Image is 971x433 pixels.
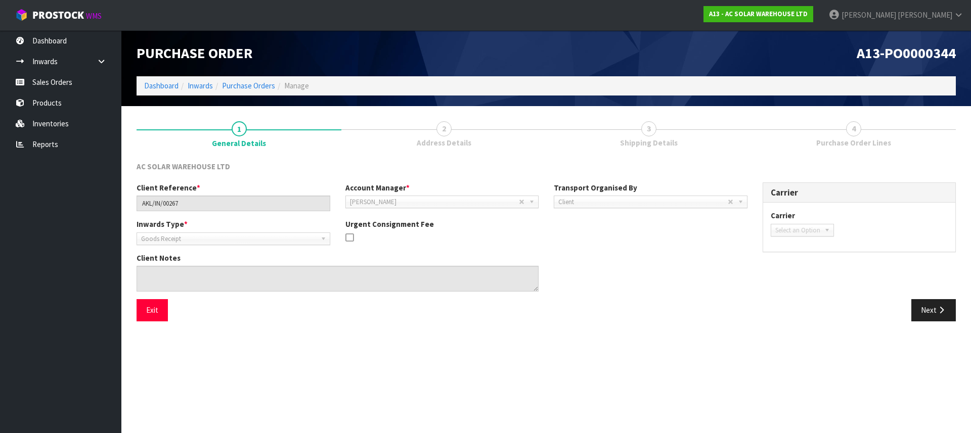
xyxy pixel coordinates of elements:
label: Client Notes [137,253,181,263]
span: A13-PO0000344 [857,44,956,62]
span: 1 [232,121,247,136]
label: Transport Organised By [554,182,637,193]
span: Select an Option [775,224,820,236]
span: General Details [212,138,266,149]
label: Account Manager [345,182,410,193]
span: [PERSON_NAME] [842,10,896,20]
span: AC SOLAR WAREHOUSE LTD [137,162,230,171]
span: [PERSON_NAME] [350,196,519,208]
a: Dashboard [144,81,179,90]
button: Next [911,299,956,321]
a: Inwards [188,81,213,90]
label: Urgent Consignment Fee [345,219,434,229]
strong: A13 - AC SOLAR WAREHOUSE LTD [709,10,808,18]
input: Client Reference [137,196,330,211]
span: Purchase Order [137,44,252,62]
span: Purchase Order Lines [816,137,891,148]
span: Goods Receipt [141,233,317,245]
span: Shipping Details [620,137,678,148]
h3: Carrier [771,188,948,198]
span: 3 [641,121,656,136]
span: Manage [284,81,309,90]
label: Inwards Type [137,219,188,229]
span: Client [558,196,728,208]
img: cube-alt.png [15,9,28,21]
span: 4 [846,121,861,136]
span: 2 [436,121,452,136]
span: [PERSON_NAME] [898,10,952,20]
label: Client Reference [137,182,200,193]
label: Carrier [771,210,795,221]
a: Purchase Orders [222,81,275,90]
button: Exit [137,299,168,321]
span: Address Details [417,137,471,148]
span: General Details [137,154,956,328]
span: ProStock [32,9,84,22]
small: WMS [86,11,102,21]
